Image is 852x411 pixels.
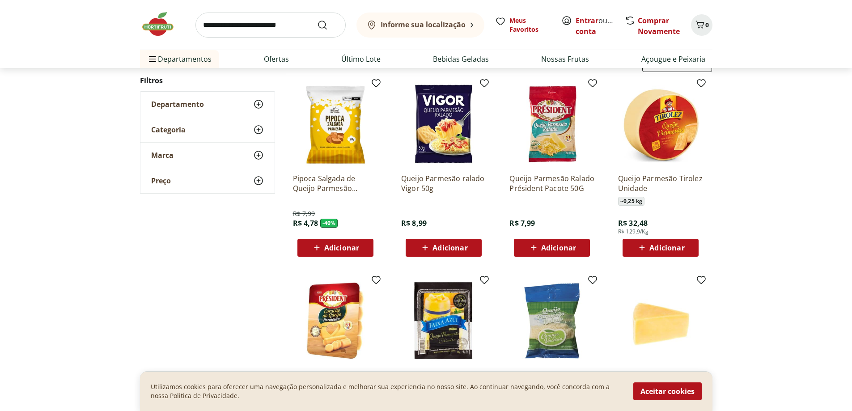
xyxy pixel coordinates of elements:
button: Adicionar [623,239,699,257]
button: Departamento [140,92,275,117]
button: Informe sua localização [356,13,484,38]
span: R$ 32,48 [618,218,648,228]
button: Adicionar [514,239,590,257]
b: Informe sua localização [381,20,466,30]
a: Açougue e Peixaria [641,54,705,64]
a: Entrar [576,16,598,25]
a: Meus Favoritos [495,16,551,34]
input: search [195,13,346,38]
span: ~ 0,25 kg [618,197,644,206]
button: Adicionar [406,239,482,257]
span: Categoria [151,125,186,134]
button: Aceitar cookies [633,382,702,400]
a: Comprar Novamente [638,16,680,36]
span: Marca [151,151,174,160]
a: Ofertas [264,54,289,64]
span: R$ 4,78 [293,218,318,228]
img: Queijo Parmesão Cilíndrico President 180g [293,278,378,363]
span: Adicionar [324,244,359,251]
img: Queijo Parmesão Ralado Campos De Vacaria - 50G [509,278,594,363]
img: Queijo Parmesão ralado Vigor 50g [401,81,486,166]
span: R$ 129,9/Kg [618,228,649,235]
span: Departamento [151,100,204,109]
span: Meus Favoritos [509,16,551,34]
a: Pipoca Salgada de Queijo Parmesão Natural da Terra 20g [293,174,378,193]
a: Criar conta [576,16,625,36]
button: Menu [147,48,158,70]
button: Carrinho [691,14,712,36]
img: Queijo Parmesão Cilindro Faixa Azul Pacote 195g [401,278,486,363]
span: 0 [705,21,709,29]
a: Bebidas Geladas [433,54,489,64]
span: - 40 % [320,219,338,228]
h2: Filtros [140,72,275,89]
span: Preço [151,176,171,185]
span: Adicionar [432,244,467,251]
img: Queijo Parmesão Reserva Fracionado Basel [618,278,703,363]
button: Adicionar [297,239,373,257]
a: Queijo Parmesão Reserva Fracionado [GEOGRAPHIC_DATA] [618,370,703,390]
span: R$ 7,99 [509,218,535,228]
span: Adicionar [649,244,684,251]
span: R$ 7,99 [293,209,315,218]
button: Preço [140,168,275,193]
button: Submit Search [317,20,339,30]
p: Utilizamos cookies para oferecer uma navegação personalizada e melhorar sua experiencia no nosso ... [151,382,623,400]
img: Hortifruti [140,11,185,38]
span: Adicionar [541,244,576,251]
button: Marca [140,143,275,168]
a: Nossas Frutas [541,54,589,64]
a: Queijo Parmesão ralado Vigor 50g [401,174,486,193]
img: Queijo Parmesão Tirolez Unidade [618,81,703,166]
img: Pipoca Salgada de Queijo Parmesão Natural da Terra 20g [293,81,378,166]
button: Categoria [140,117,275,142]
img: Queijo Parmesão Ralado Président Pacote 50G [509,81,594,166]
span: ou [576,15,615,37]
a: Queijo Parmesão Cilindro Faixa Azul Pacote 195g [401,370,486,390]
span: R$ 8,99 [401,218,427,228]
a: Queijo Parmesão Cilíndrico President 180g [293,370,378,390]
a: Último Lote [341,54,381,64]
span: Departamentos [147,48,212,70]
a: Queijo Parmesão Ralado Campos De Vacaria - 50G [509,370,594,390]
a: Queijo Parmesão Tirolez Unidade [618,174,703,193]
a: Queijo Parmesão Ralado Président Pacote 50G [509,174,594,193]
